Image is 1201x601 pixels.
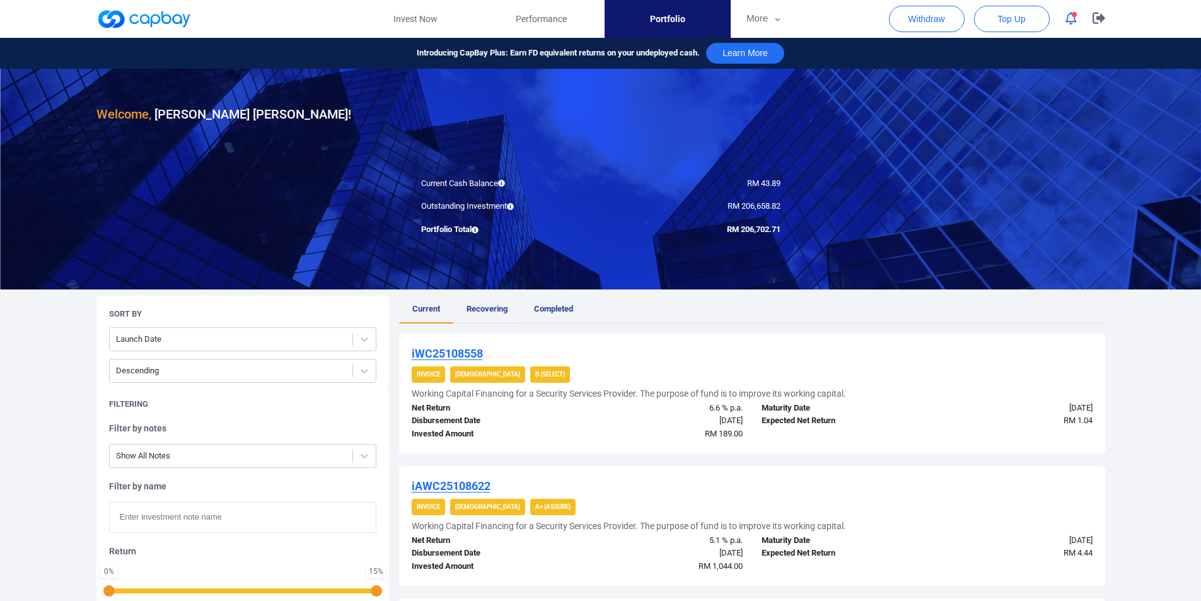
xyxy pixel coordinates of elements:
[752,414,927,428] div: Expected Net Return
[577,534,752,547] div: 5.1 % p.a.
[412,347,483,360] u: iWC25108558
[728,201,780,211] span: RM 206,658.82
[706,43,784,64] button: Learn More
[752,547,927,560] div: Expected Net Return
[412,304,440,313] span: Current
[727,225,780,234] span: RM 206,702.71
[412,520,846,532] h5: Working Capital Financing for a Security Services Provider. The purpose of fund is to improve its...
[402,560,577,573] div: Invested Amount
[369,568,383,575] div: 15 %
[109,399,148,410] h5: Filtering
[417,371,440,378] strong: Invoice
[516,12,567,26] span: Performance
[109,308,142,320] h5: Sort By
[699,561,743,571] span: RM 1,044.00
[109,546,376,557] h5: Return
[96,107,151,122] span: Welcome,
[577,547,752,560] div: [DATE]
[109,423,376,434] h5: Filter by notes
[1064,548,1093,557] span: RM 4.44
[747,178,780,188] span: RM 43.89
[997,13,1025,25] span: Top Up
[535,371,565,378] strong: B (Select)
[1064,416,1093,425] span: RM 1.04
[752,534,927,547] div: Maturity Date
[467,304,508,313] span: Recovering
[402,534,577,547] div: Net Return
[109,481,376,492] h5: Filter by name
[974,6,1050,32] button: Top Up
[927,402,1102,415] div: [DATE]
[412,388,846,399] h5: Working Capital Financing for a Security Services Provider. The purpose of fund is to improve its...
[412,479,490,493] u: iAWC25108622
[417,503,440,510] strong: Invoice
[577,402,752,415] div: 6.6 % p.a.
[455,371,520,378] strong: [DEMOGRAPHIC_DATA]
[412,200,601,213] div: Outstanding Investment
[927,534,1102,547] div: [DATE]
[705,429,743,438] span: RM 189.00
[412,177,601,190] div: Current Cash Balance
[650,12,685,26] span: Portfolio
[752,402,927,415] div: Maturity Date
[577,414,752,428] div: [DATE]
[109,502,376,533] input: Enter investment note name
[889,6,965,32] button: Withdraw
[455,503,520,510] strong: [DEMOGRAPHIC_DATA]
[402,428,577,441] div: Invested Amount
[402,414,577,428] div: Disbursement Date
[96,104,351,124] h3: [PERSON_NAME] [PERSON_NAME] !
[402,402,577,415] div: Net Return
[412,223,601,236] div: Portfolio Total
[417,47,700,60] span: Introducing CapBay Plus: Earn FD equivalent returns on your undeployed cash.
[402,547,577,560] div: Disbursement Date
[534,304,573,313] span: Completed
[103,568,115,575] div: 0 %
[535,503,571,510] strong: A+ (Assure)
